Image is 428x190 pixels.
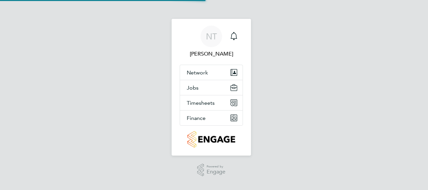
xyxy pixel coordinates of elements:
button: Jobs [180,80,243,95]
button: Network [180,65,243,80]
span: Engage [207,169,225,175]
span: Jobs [187,85,199,91]
a: NT[PERSON_NAME] [180,26,243,58]
span: Finance [187,115,206,121]
a: Go to home page [180,131,243,148]
span: Timesheets [187,100,215,106]
span: Powered by [207,164,225,169]
a: Powered byEngage [197,164,226,177]
span: Network [187,69,208,76]
span: NT [206,32,217,41]
span: Nick Theaker [180,50,243,58]
button: Finance [180,110,243,125]
button: Timesheets [180,95,243,110]
img: countryside-properties-logo-retina.png [187,131,235,148]
nav: Main navigation [172,19,251,156]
